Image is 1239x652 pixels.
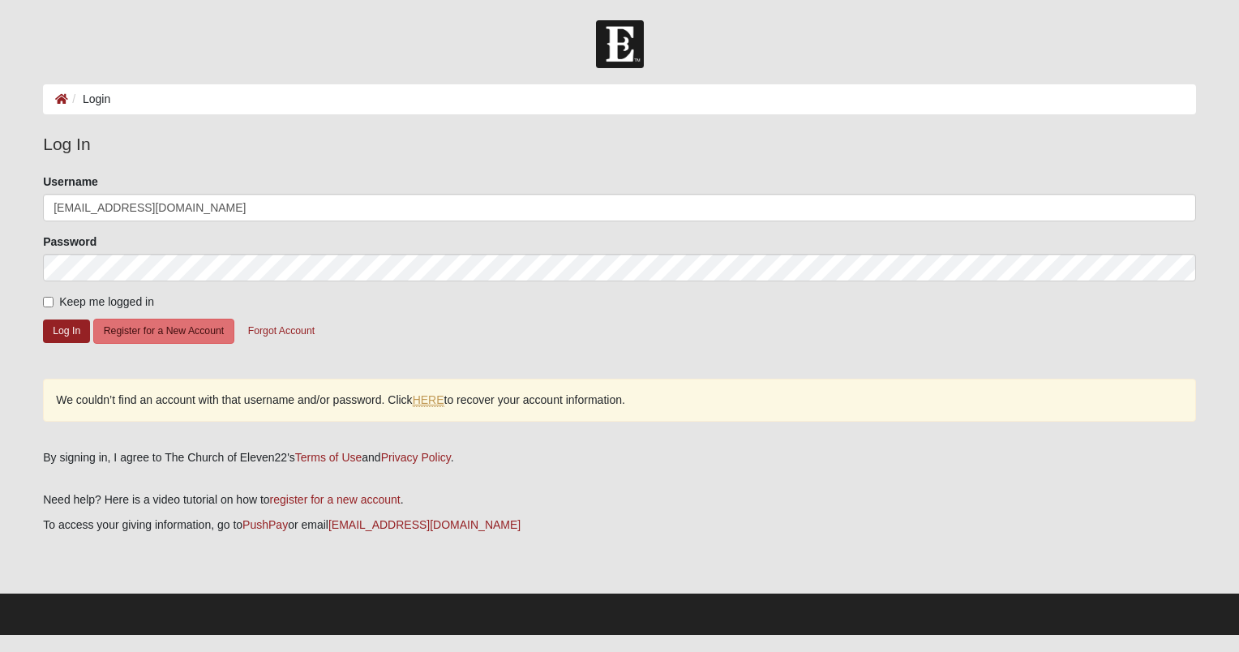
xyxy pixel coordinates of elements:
button: Forgot Account [238,319,325,344]
button: Log In [43,320,90,343]
a: Terms of Use [295,451,362,464]
a: [EMAIL_ADDRESS][DOMAIN_NAME] [328,518,521,531]
p: Need help? Here is a video tutorial on how to . [43,491,1196,508]
a: Privacy Policy [381,451,451,464]
span: Keep me logged in [59,295,154,308]
a: HERE [413,393,444,407]
p: To access your giving information, go to or email [43,517,1196,534]
label: Password [43,234,96,250]
label: Username [43,174,98,190]
li: Login [68,91,110,108]
img: Church of Eleven22 Logo [596,20,644,68]
button: Register for a New Account [93,319,234,344]
a: PushPay [242,518,288,531]
a: register for a new account [270,493,401,506]
legend: Log In [43,131,1196,157]
div: By signing in, I agree to The Church of Eleven22's and . [43,449,1196,466]
div: We couldn’t find an account with that username and/or password. Click to recover your account inf... [43,379,1196,422]
input: Keep me logged in [43,297,54,307]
